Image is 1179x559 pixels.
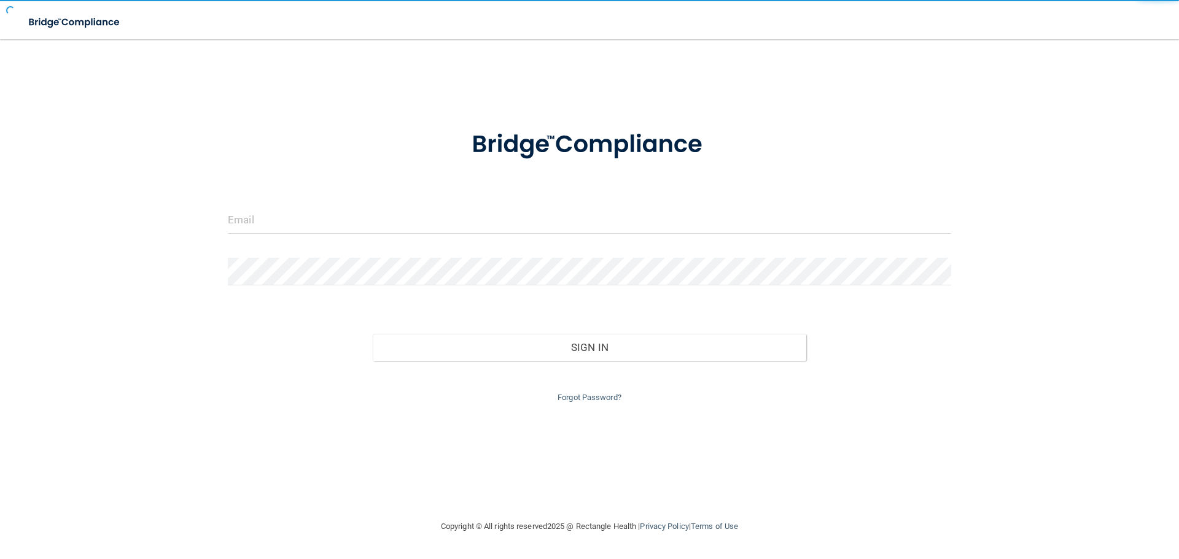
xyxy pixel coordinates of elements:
a: Privacy Policy [640,522,688,531]
a: Terms of Use [691,522,738,531]
a: Forgot Password? [558,393,621,402]
div: Copyright © All rights reserved 2025 @ Rectangle Health | | [365,507,814,546]
img: bridge_compliance_login_screen.278c3ca4.svg [446,113,733,177]
input: Email [228,206,951,234]
img: bridge_compliance_login_screen.278c3ca4.svg [18,10,131,35]
button: Sign In [373,334,807,361]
